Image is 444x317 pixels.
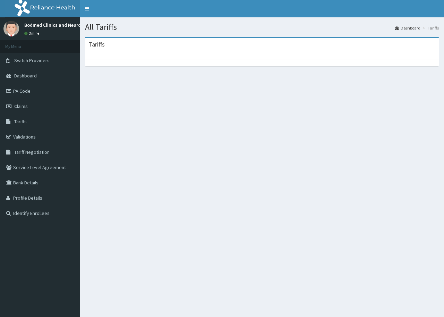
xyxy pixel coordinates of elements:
h1: All Tariffs [85,23,439,32]
a: Online [24,31,41,36]
h3: Tariffs [88,41,105,48]
span: Tariffs [14,118,27,125]
img: User Image [3,21,19,36]
p: Bodmed Clinics and Neurological center [24,23,111,27]
a: Dashboard [395,25,420,31]
span: Tariff Negotiation [14,149,50,155]
li: Tariffs [421,25,439,31]
span: Switch Providers [14,57,50,64]
span: Claims [14,103,28,109]
span: Dashboard [14,73,37,79]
